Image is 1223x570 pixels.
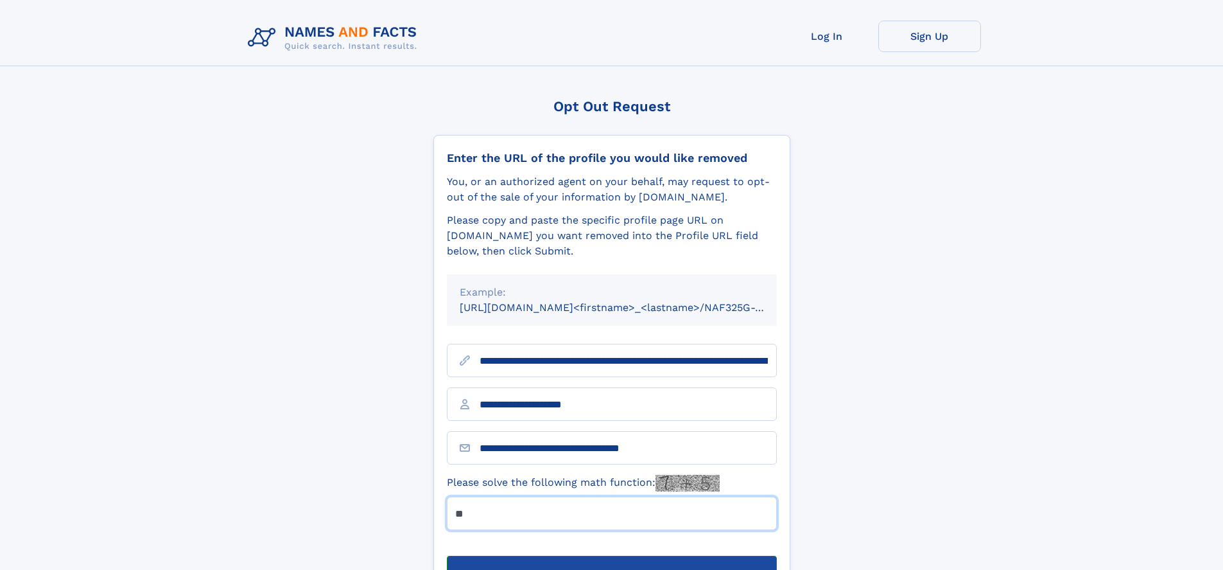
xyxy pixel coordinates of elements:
[447,151,777,165] div: Enter the URL of the profile you would like removed
[878,21,981,52] a: Sign Up
[460,301,801,314] small: [URL][DOMAIN_NAME]<firstname>_<lastname>/NAF325G-xxxxxxxx
[447,213,777,259] div: Please copy and paste the specific profile page URL on [DOMAIN_NAME] you want removed into the Pr...
[460,285,764,300] div: Example:
[447,174,777,205] div: You, or an authorized agent on your behalf, may request to opt-out of the sale of your informatio...
[447,475,720,492] label: Please solve the following math function:
[243,21,428,55] img: Logo Names and Facts
[433,98,790,114] div: Opt Out Request
[776,21,878,52] a: Log In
